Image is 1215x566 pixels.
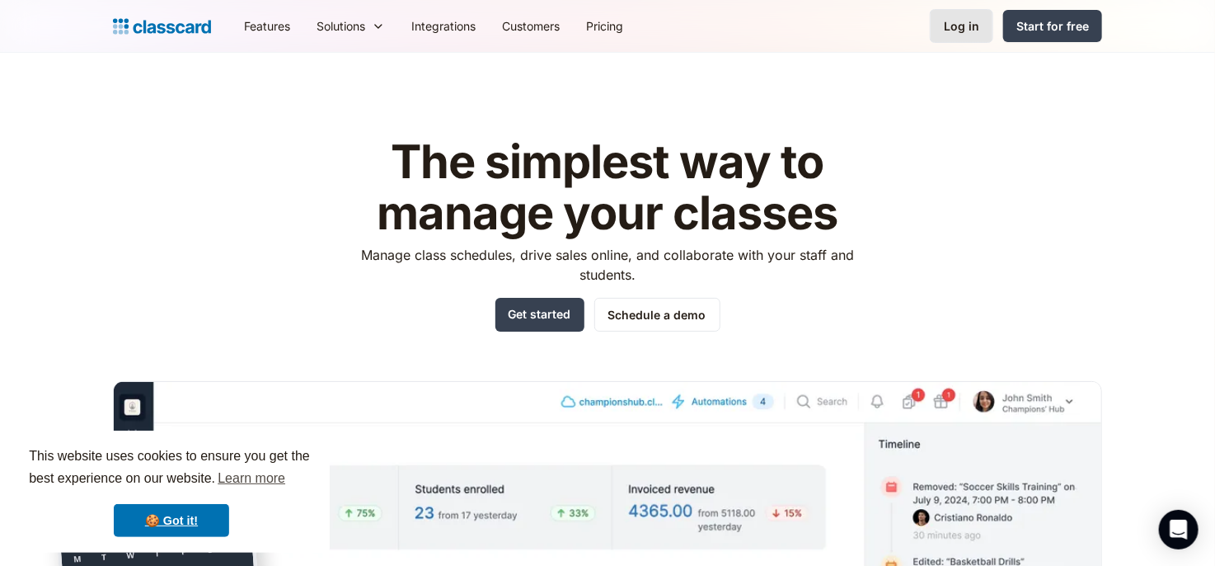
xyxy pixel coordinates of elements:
div: Solutions [317,17,365,35]
div: Open Intercom Messenger [1159,510,1199,549]
div: cookieconsent [13,431,330,553]
a: Start for free [1003,10,1102,42]
a: Log in [930,9,993,43]
h1: The simplest way to manage your classes [346,137,870,238]
a: home [113,15,211,38]
div: Log in [944,17,979,35]
p: Manage class schedules, drive sales online, and collaborate with your staff and students. [346,245,870,285]
a: Integrations [398,7,489,45]
div: Solutions [303,7,398,45]
a: dismiss cookie message [114,504,229,537]
a: Features [231,7,303,45]
div: Start for free [1016,17,1089,35]
a: Customers [489,7,573,45]
span: This website uses cookies to ensure you get the best experience on our website. [29,446,314,491]
a: Schedule a demo [594,298,720,332]
a: Get started [495,298,584,332]
a: Pricing [573,7,636,45]
a: learn more about cookies [215,466,288,491]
